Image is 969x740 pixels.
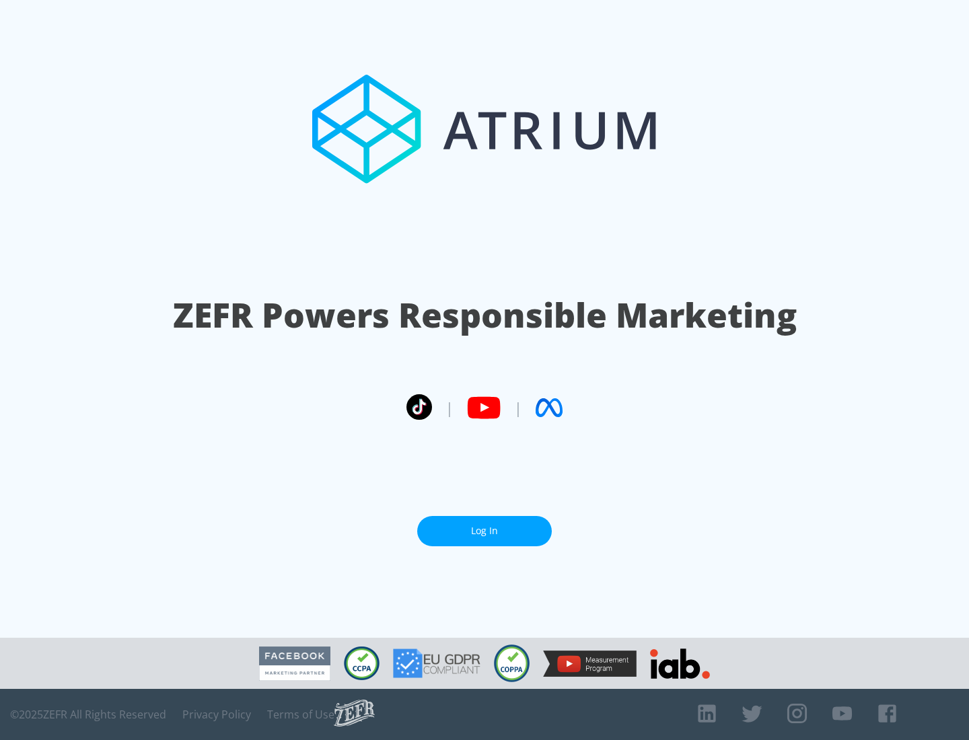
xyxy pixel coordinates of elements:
img: Facebook Marketing Partner [259,646,330,681]
h1: ZEFR Powers Responsible Marketing [173,292,797,338]
a: Terms of Use [267,708,334,721]
span: | [445,398,454,418]
span: | [514,398,522,418]
a: Privacy Policy [182,708,251,721]
img: COPPA Compliant [494,644,530,682]
a: Log In [417,516,552,546]
img: YouTube Measurement Program [543,651,637,677]
span: © 2025 ZEFR All Rights Reserved [10,708,166,721]
img: IAB [650,649,710,679]
img: CCPA Compliant [344,646,380,680]
img: GDPR Compliant [393,649,480,678]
